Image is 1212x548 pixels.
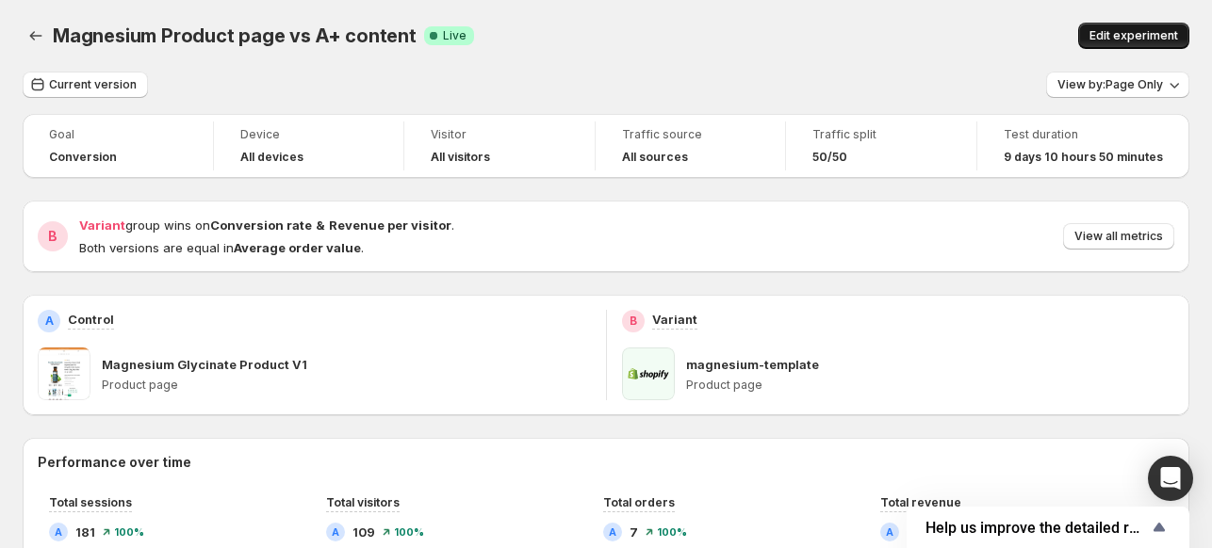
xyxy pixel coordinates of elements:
span: Edit experiment [1089,28,1178,43]
span: Total revenue [880,495,961,509]
span: Variant [79,218,125,233]
h4: All visitors [431,150,490,165]
span: View all metrics [1074,229,1163,244]
span: Device [240,127,378,142]
span: Magnesium Product page vs A+ content [53,24,417,47]
a: Traffic sourceAll sources [622,125,760,167]
img: Magnesium Glycinate Product V1 [38,347,90,400]
span: 181 [75,523,95,541]
a: Test duration9 days 10 hours 50 minutes [1004,125,1163,167]
span: group wins on . [79,218,454,233]
span: Total visitors [326,495,400,509]
button: View all metrics [1063,223,1174,250]
span: Live [443,28,467,43]
span: Test duration [1004,127,1163,142]
button: Show survey - Help us improve the detailed report for A/B campaigns [925,516,1171,539]
span: Total orders [603,495,675,509]
strong: Revenue per visitor [329,218,451,233]
h2: B [630,314,637,329]
button: Back [23,23,49,49]
span: Current version [49,77,137,92]
strong: Conversion rate [210,218,312,233]
h2: Performance over time [38,453,1174,472]
button: View by:Page Only [1046,72,1189,98]
h4: All sources [622,150,688,165]
h2: A [609,526,616,538]
span: Goal [49,127,187,142]
span: Traffic source [622,127,760,142]
span: Traffic split [812,127,950,142]
span: Visitor [431,127,568,142]
a: DeviceAll devices [240,125,378,167]
h2: A [886,526,893,538]
h4: All devices [240,150,303,165]
span: 100 % [657,526,687,538]
button: Current version [23,72,148,98]
span: 50/50 [812,150,847,165]
div: Open Intercom Messenger [1148,456,1193,501]
span: 7 [630,523,638,541]
h2: A [45,314,54,329]
a: Traffic split50/50 [812,125,950,167]
strong: & [316,218,325,233]
span: Help us improve the detailed report for A/B campaigns [925,519,1148,537]
p: Product page [686,378,1175,393]
p: Magnesium Glycinate Product V1 [102,355,307,374]
span: Conversion [49,150,117,165]
a: GoalConversion [49,125,187,167]
a: VisitorAll visitors [431,125,568,167]
img: magnesium-template [622,347,675,400]
span: Total sessions [49,495,132,509]
span: View by: Page Only [1057,77,1163,92]
span: 9 days 10 hours 50 minutes [1004,150,1163,165]
p: Control [68,310,114,329]
h2: A [55,526,62,538]
h2: B [48,227,57,246]
span: 100 % [114,526,144,538]
span: 109 [352,523,375,541]
strong: Average order value [234,240,361,255]
p: Product page [102,378,591,393]
h2: A [332,526,339,538]
p: magnesium-template [686,355,819,374]
p: Variant [652,310,697,329]
span: 100 % [394,526,424,538]
button: Edit experiment [1078,23,1189,49]
span: Both versions are equal in . [79,240,364,255]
